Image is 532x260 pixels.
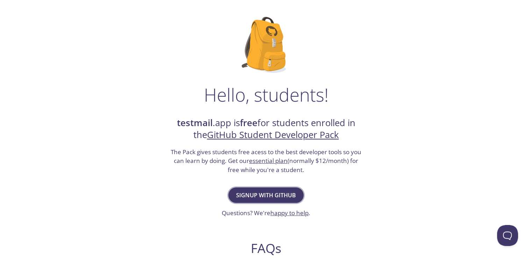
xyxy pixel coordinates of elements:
[222,208,310,218] h3: Questions? We're .
[497,225,518,246] iframe: Help Scout Beacon - Open
[170,117,362,141] h2: .app is for students enrolled in the
[228,187,304,203] button: Signup with GitHub
[170,148,362,175] h3: The Pack gives students free acess to the best developer tools so you can learn by doing. Get our...
[240,117,257,129] strong: free
[132,240,400,256] h2: FAQs
[242,17,290,73] img: github-student-backpack.png
[177,117,213,129] strong: testmail
[249,157,288,165] a: essential plan
[236,190,296,200] span: Signup with GitHub
[204,84,328,105] h1: Hello, students!
[270,209,308,217] a: happy to help
[207,129,339,141] a: GitHub Student Developer Pack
